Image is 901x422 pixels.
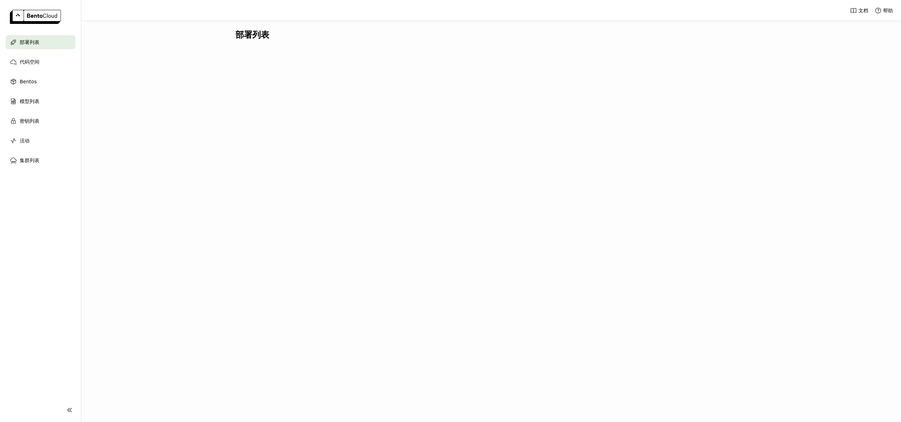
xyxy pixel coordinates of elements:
[875,7,893,14] div: 帮助
[10,10,61,24] img: logo
[850,7,868,14] a: 文档
[20,77,37,86] span: Bentos
[20,136,30,145] span: 活动
[20,117,39,125] span: 密钥列表
[20,97,39,105] span: 模型列表
[858,7,868,14] span: 文档
[883,7,893,14] span: 帮助
[6,134,75,148] a: 活动
[6,114,75,128] a: 密钥列表
[20,58,39,66] span: 代码空间
[6,94,75,108] a: 模型列表
[235,30,746,40] div: 部署列表
[20,38,39,46] span: 部署列表
[20,156,39,165] span: 集群列表
[6,75,75,89] a: Bentos
[6,153,75,167] a: 集群列表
